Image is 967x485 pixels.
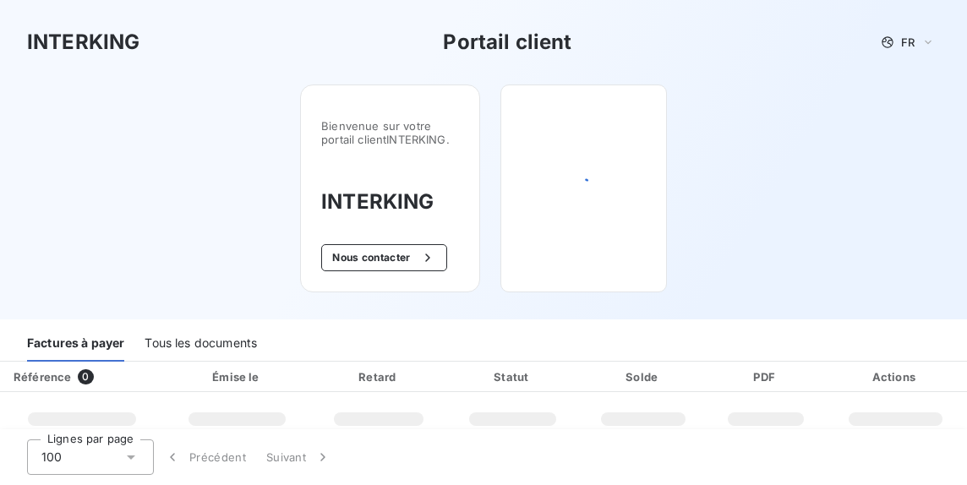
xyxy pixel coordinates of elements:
span: FR [901,35,915,49]
button: Nous contacter [321,244,446,271]
span: Bienvenue sur votre portail client INTERKING . [321,119,459,146]
div: Émise le [167,368,308,385]
div: Statut [450,368,576,385]
h3: Portail client [443,27,571,57]
button: Suivant [256,439,341,475]
h3: INTERKING [321,187,459,217]
div: Solde [582,368,705,385]
div: PDF [712,368,821,385]
div: Tous les documents [145,326,257,362]
div: Retard [314,368,443,385]
div: Factures à payer [27,326,124,362]
span: 100 [41,449,62,466]
div: Actions [828,368,964,385]
div: Référence [14,370,71,384]
span: 0 [78,369,93,384]
h3: INTERKING [27,27,139,57]
button: Précédent [154,439,256,475]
